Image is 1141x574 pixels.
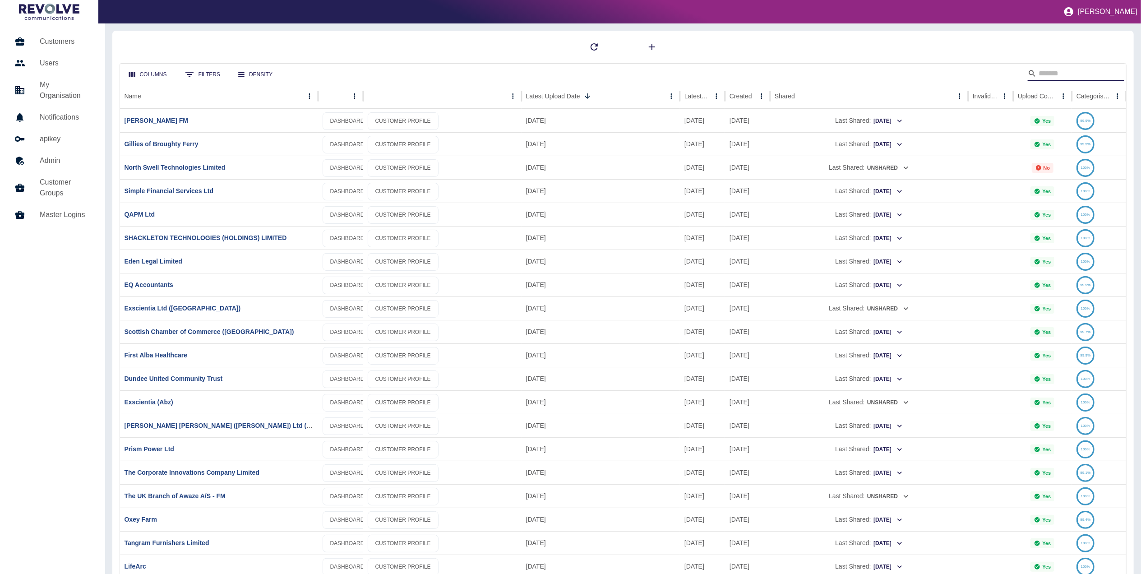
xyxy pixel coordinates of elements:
[368,253,439,271] a: CUSTOMER PROFILE
[323,394,372,412] a: DASHBOARD
[1081,518,1091,522] text: 99.4%
[1018,93,1056,100] div: Upload Complete
[873,208,903,222] button: [DATE]
[1060,3,1141,21] button: [PERSON_NAME]
[1081,330,1091,334] text: 99.7%
[680,226,725,250] div: 10 Aug 2025
[873,419,903,433] button: [DATE]
[873,185,903,199] button: [DATE]
[7,74,98,106] a: My Organisation
[368,488,439,505] a: CUSTOMER PROFILE
[1081,541,1090,545] text: 100%
[125,375,223,382] a: Dundee United Community Trust
[581,90,594,102] button: Sort
[1081,377,1090,381] text: 100%
[40,58,91,69] h5: Users
[1042,212,1051,218] p: Yes
[1042,329,1051,335] p: Yes
[775,414,964,437] div: Last Shared:
[40,112,91,123] h5: Notifications
[125,258,182,265] a: Eden Legal Limited
[368,112,439,130] a: CUSTOMER PROFILE
[1081,142,1091,146] text: 99.9%
[1081,213,1090,217] text: 100%
[1042,353,1051,358] p: Yes
[1042,470,1051,476] p: Yes
[40,134,91,144] h5: apikey
[125,492,226,500] a: The UK Branch of Awaze A/S - FM
[680,320,725,343] div: 07 Aug 2025
[522,273,680,296] div: 14 Aug 2025
[7,52,98,74] a: Users
[873,278,903,292] button: [DATE]
[873,372,903,386] button: [DATE]
[775,227,964,250] div: Last Shared:
[522,343,680,367] div: 13 Aug 2025
[873,255,903,269] button: [DATE]
[507,90,519,102] button: column menu
[1042,189,1051,194] p: Yes
[1081,565,1090,569] text: 100%
[1042,142,1051,147] p: Yes
[775,438,964,461] div: Last Shared:
[725,156,770,179] div: 07 May 2025
[725,390,770,414] div: 25 Jul 2023
[522,461,680,484] div: 11 Aug 2025
[522,390,680,414] div: 12 Aug 2025
[775,344,964,367] div: Last Shared:
[867,396,910,410] button: Unshared
[7,150,98,171] a: Admin
[522,367,680,390] div: 13 Aug 2025
[973,93,998,100] div: Invalid Creds
[125,328,294,335] a: Scottish Chamber of Commerce ([GEOGRAPHIC_DATA])
[522,414,680,437] div: 12 Aug 2025
[323,136,372,153] a: DASHBOARD
[775,391,964,414] div: Last Shared:
[725,367,770,390] div: 04 Jul 2023
[522,250,680,273] div: 14 Aug 2025
[1078,8,1137,16] p: [PERSON_NAME]
[680,531,725,555] div: 31 Jul 2025
[526,93,580,100] div: Latest Upload Date
[522,109,680,132] div: 18 Aug 2025
[125,187,214,194] a: Simple Financial Services Ltd
[1081,447,1090,451] text: 100%
[725,179,770,203] div: 04 Jul 2023
[725,484,770,508] div: 04 Jul 2023
[873,466,903,480] button: [DATE]
[1042,400,1051,405] p: Yes
[775,320,964,343] div: Last Shared:
[125,563,146,570] a: LifeArc
[323,511,372,529] a: DASHBOARD
[680,179,725,203] div: 12 Aug 2025
[125,281,173,288] a: EQ Accountants
[680,250,725,273] div: 12 Aug 2025
[775,273,964,296] div: Last Shared:
[323,464,372,482] a: DASHBOARD
[368,441,439,458] a: CUSTOMER PROFILE
[1081,494,1090,498] text: 100%
[40,79,91,101] h5: My Organisation
[522,203,680,226] div: 15 Aug 2025
[1042,494,1051,499] p: Yes
[725,109,770,132] div: 04 Jul 2023
[775,109,964,132] div: Last Shared:
[368,277,439,294] a: CUSTOMER PROFILE
[348,90,361,102] button: column menu
[725,132,770,156] div: 30 Oct 2023
[873,231,903,245] button: [DATE]
[522,132,680,156] div: 18 Aug 2025
[7,31,98,52] a: Customers
[775,180,964,203] div: Last Shared:
[1081,259,1090,264] text: 100%
[755,90,768,102] button: Created column menu
[7,204,98,226] a: Master Logins
[368,300,439,318] a: CUSTOMER PROFILE
[775,508,964,531] div: Last Shared:
[775,93,795,100] div: Shared
[725,296,770,320] div: 04 Jul 2023
[725,203,770,226] div: 04 Jul 2023
[775,485,964,508] div: Last Shared:
[122,66,174,83] button: Select columns
[178,65,227,83] button: Show filters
